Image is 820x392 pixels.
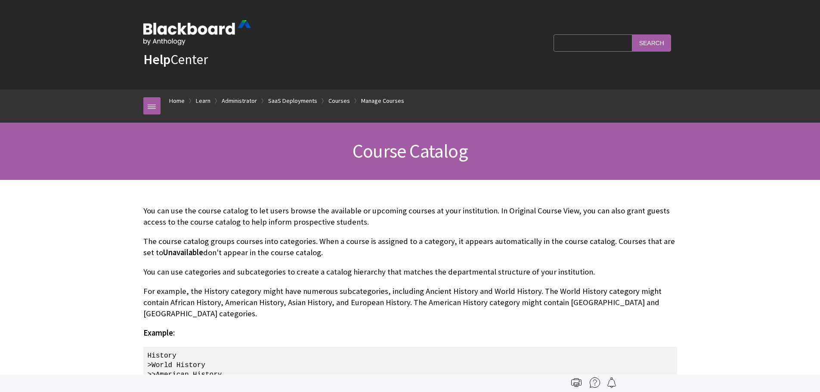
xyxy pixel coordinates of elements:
[143,51,208,68] a: HelpCenter
[222,96,257,106] a: Administrator
[590,377,600,388] img: More help
[163,247,203,257] span: Unavailable
[268,96,317,106] a: SaaS Deployments
[169,96,185,106] a: Home
[361,96,404,106] a: Manage Courses
[143,20,251,45] img: Blackboard by Anthology
[143,236,677,258] p: The course catalog groups courses into categories. When a course is assigned to a category, it ap...
[143,286,677,320] p: For example, the History category might have numerous subcategories, including Ancient History an...
[143,266,677,278] p: You can use categories and subcategories to create a catalog hierarchy that matches the departmen...
[353,139,467,163] span: Course Catalog
[143,51,170,68] strong: Help
[196,96,210,106] a: Learn
[632,34,671,51] input: Search
[328,96,350,106] a: Courses
[571,377,582,388] img: Print
[606,377,617,388] img: Follow this page
[143,205,677,228] p: You can use the course catalog to let users browse the available or upcoming courses at your inst...
[143,328,175,338] span: Example:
